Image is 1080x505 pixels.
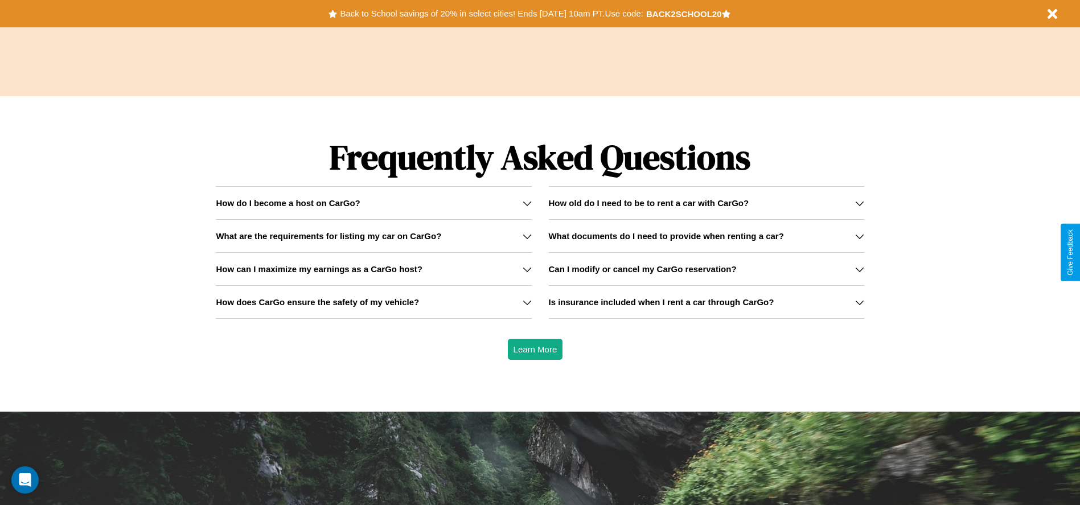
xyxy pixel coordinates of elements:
[549,231,784,241] h3: What documents do I need to provide when renting a car?
[216,198,360,208] h3: How do I become a host on CarGo?
[216,297,419,307] h3: How does CarGo ensure the safety of my vehicle?
[216,264,422,274] h3: How can I maximize my earnings as a CarGo host?
[549,198,749,208] h3: How old do I need to be to rent a car with CarGo?
[508,339,563,360] button: Learn More
[1066,229,1074,276] div: Give Feedback
[337,6,646,22] button: Back to School savings of 20% in select cities! Ends [DATE] 10am PT.Use code:
[646,9,722,19] b: BACK2SCHOOL20
[216,128,864,186] h1: Frequently Asked Questions
[216,231,441,241] h3: What are the requirements for listing my car on CarGo?
[549,264,737,274] h3: Can I modify or cancel my CarGo reservation?
[11,466,39,494] div: Open Intercom Messenger
[549,297,774,307] h3: Is insurance included when I rent a car through CarGo?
